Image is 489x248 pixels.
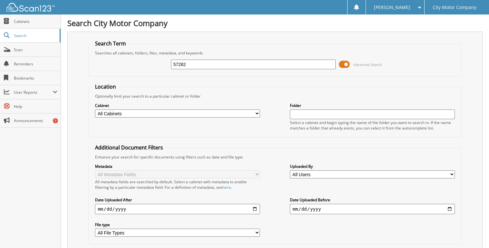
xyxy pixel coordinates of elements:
img: scan123-logo-white.svg [6,3,55,12]
span: City Motor Company [433,5,476,9]
span: Reminders [14,61,57,67]
div: Enhance your search for specific documents using filters such as date and file type. [92,154,458,160]
label: Cabinet [95,103,260,108]
div: Searches all cabinets, folders, files, metadata, and keywords [92,50,458,56]
label: Date Uploaded After [95,197,260,203]
div: Select a cabinet and begin typing the name of the folder you want to search in. If the name match... [290,120,455,131]
label: Metadata [95,164,260,169]
span: [PERSON_NAME] [374,5,410,9]
span: User Reports [14,90,53,95]
h1: Search City Motor Company [67,18,483,28]
span: Search [14,33,56,38]
label: Date Uploaded Before [290,197,455,203]
div: 7 [53,118,58,123]
label: Uploaded By [290,164,455,169]
span: Help [14,104,57,109]
legend: Location [92,83,119,90]
input: end [290,204,455,214]
div: Optionally limit your search to a particular cabinet or folder [92,93,458,99]
span: Announcements [14,118,57,123]
a: here [223,185,231,190]
span: Cabinets [14,19,57,24]
label: Folder [290,103,455,108]
legend: Additional Document Filters [92,144,166,151]
span: Bookmarks [14,75,57,81]
legend: Search Term [92,40,129,47]
span: Scan [14,47,57,52]
span: Advanced Search [353,62,382,67]
label: File type [95,222,260,227]
div: All metadata fields are searched by default. Select a cabinet with metadata to enable filtering b... [95,179,260,190]
input: start [95,204,260,214]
